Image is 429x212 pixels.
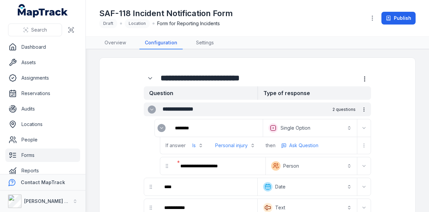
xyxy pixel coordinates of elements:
[259,179,356,194] button: Date
[358,73,371,85] button: more-detail
[139,37,183,49] a: Configuration
[359,140,369,151] button: more-detail
[148,105,156,114] button: Expand
[164,163,170,169] svg: drag
[5,164,80,177] a: Reports
[160,159,174,173] div: drag
[278,140,321,151] button: more-detail
[99,37,131,49] a: Overview
[5,56,80,69] a: Assets
[5,71,80,85] a: Assignments
[170,121,261,135] div: :r2t5:-form-item-label
[5,118,80,131] a: Locations
[175,159,264,173] div: :r2tl:-form-item-label
[31,27,47,33] span: Search
[266,142,275,149] span: then
[5,87,80,100] a: Reservations
[155,121,168,135] div: :r2t4:-form-item-label
[157,20,220,27] span: Form for Reporting Incidents
[18,4,68,17] a: MapTrack
[99,19,117,28] div: Draft
[144,86,257,100] strong: Question
[158,124,166,132] button: Expand
[5,133,80,146] a: People
[289,142,318,149] span: Ask Question
[144,180,158,194] div: drag
[358,104,370,115] button: more-detail
[5,149,80,162] a: Forms
[332,107,356,112] span: 2 questions
[99,8,233,19] h1: SAF-118 Incident Notification Form
[211,139,259,152] button: Personal injury
[381,12,416,25] button: Publish
[148,184,154,189] svg: drag
[24,198,79,204] strong: [PERSON_NAME] Group
[5,102,80,116] a: Audits
[359,123,369,133] button: Expand
[125,19,150,28] div: Location
[148,205,154,210] svg: drag
[159,179,256,194] div: :r2tr:-form-item-label
[144,72,157,85] button: Expand
[359,161,369,171] button: Expand
[8,24,62,36] button: Search
[166,142,186,149] span: If answer
[21,179,65,185] strong: Contact MapTrack
[359,181,369,192] button: Expand
[191,37,219,49] a: Settings
[5,40,80,54] a: Dashboard
[144,72,158,85] div: :r2so:-form-item-label
[267,159,356,173] button: Person
[188,139,207,152] button: Is
[264,121,356,135] button: Single Option
[257,86,371,100] strong: Type of response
